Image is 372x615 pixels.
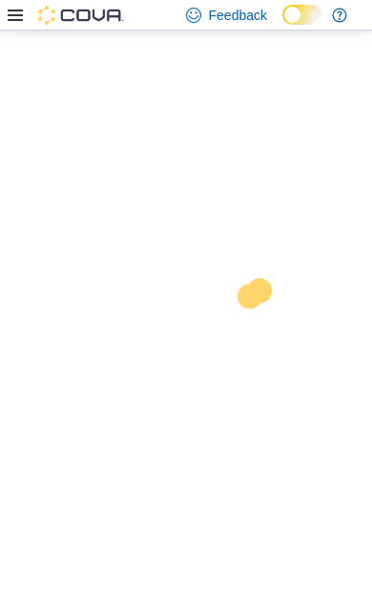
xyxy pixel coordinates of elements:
[209,6,267,25] span: Feedback
[282,5,322,25] input: Dark Mode
[282,25,283,26] span: Dark Mode
[186,264,329,407] img: cova-loader
[38,6,124,25] img: Cova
